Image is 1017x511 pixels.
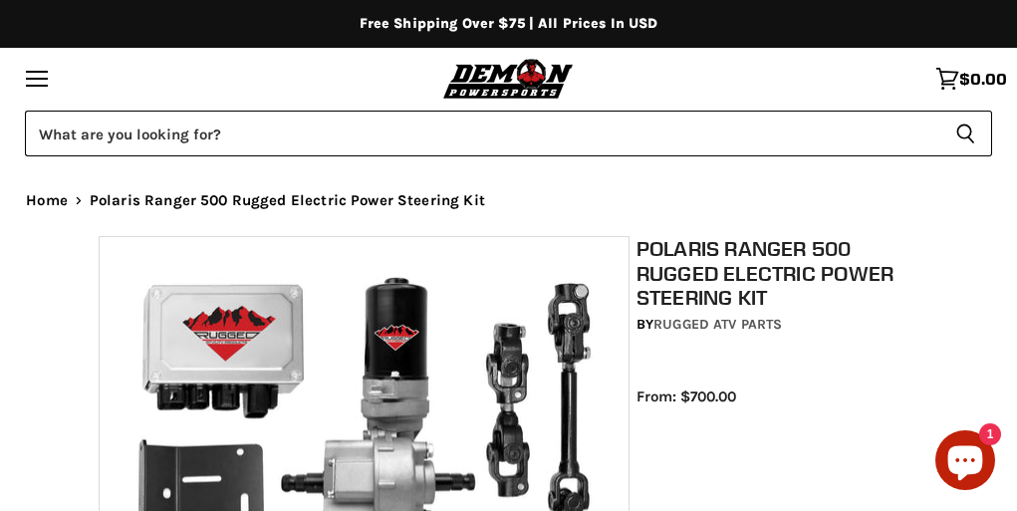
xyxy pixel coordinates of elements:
[925,57,1017,101] a: $0.00
[636,387,736,405] span: From: $700.00
[939,111,992,156] button: Search
[25,111,992,156] form: Product
[959,70,1007,88] span: $0.00
[636,314,926,336] div: by
[653,316,782,333] a: Rugged ATV Parts
[636,236,926,310] h1: Polaris Ranger 500 Rugged Electric Power Steering Kit
[929,430,1001,495] inbox-online-store-chat: Shopify online store chat
[25,111,939,156] input: Search
[26,192,68,209] a: Home
[90,192,485,209] span: Polaris Ranger 500 Rugged Electric Power Steering Kit
[439,56,578,101] img: Demon Powersports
